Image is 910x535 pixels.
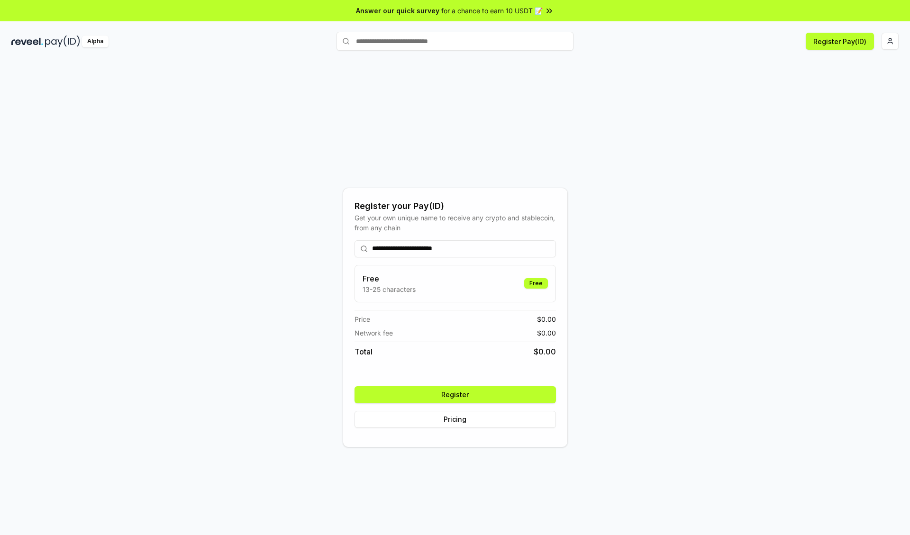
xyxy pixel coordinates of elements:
[355,346,373,357] span: Total
[11,36,43,47] img: reveel_dark
[355,199,556,213] div: Register your Pay(ID)
[534,346,556,357] span: $ 0.00
[441,6,543,16] span: for a chance to earn 10 USDT 📝
[355,328,393,338] span: Network fee
[363,284,416,294] p: 13-25 characters
[806,33,874,50] button: Register Pay(ID)
[537,314,556,324] span: $ 0.00
[524,278,548,289] div: Free
[356,6,439,16] span: Answer our quick survey
[355,213,556,233] div: Get your own unique name to receive any crypto and stablecoin, from any chain
[45,36,80,47] img: pay_id
[355,314,370,324] span: Price
[355,386,556,403] button: Register
[82,36,109,47] div: Alpha
[355,411,556,428] button: Pricing
[537,328,556,338] span: $ 0.00
[363,273,416,284] h3: Free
